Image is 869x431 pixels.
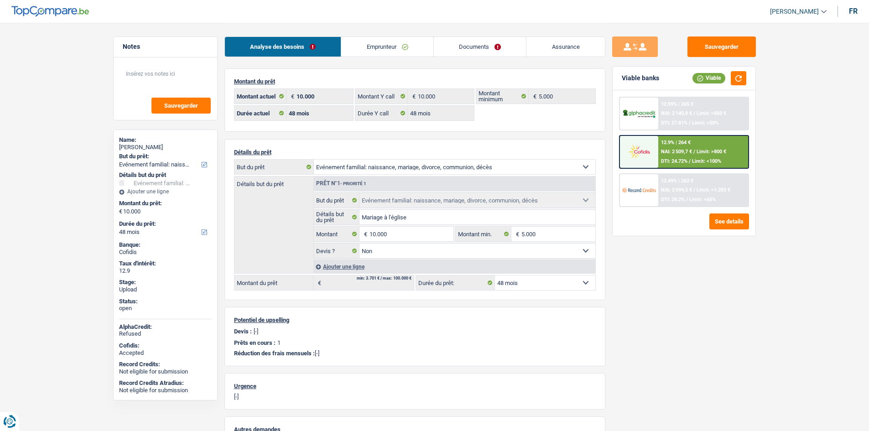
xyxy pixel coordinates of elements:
p: [-] [234,393,596,400]
label: Montant [314,227,360,241]
div: Record Credits: [119,361,212,368]
div: Name: [119,136,212,144]
span: DTI: 27.81% [661,120,687,126]
span: Limit: <65% [689,197,716,203]
div: Ajouter une ligne [119,188,212,195]
div: Cofidis [119,249,212,256]
p: [-] [254,328,258,335]
p: 1 [277,339,281,346]
img: Record Credits [622,182,656,198]
label: Montant du prêt [234,275,313,290]
span: Limit: >1.283 € [697,187,730,193]
span: € [529,89,539,104]
span: € [119,208,122,215]
p: Urgence [234,383,596,389]
label: Montant min. [456,227,511,241]
button: See details [709,213,749,229]
button: Sauvegarder [687,36,756,57]
div: open [119,305,212,312]
span: DTI: 28.2% [661,197,685,203]
span: NAI: 2 140,8 € [661,110,692,116]
span: € [511,227,521,241]
button: Sauvegarder [151,98,211,114]
label: Durée actuel [234,106,287,120]
div: Banque: [119,241,212,249]
div: 12.9% | 264 € [661,140,691,145]
div: [PERSON_NAME] [119,144,212,151]
div: fr [849,7,858,16]
div: Not eligible for submission [119,387,212,394]
label: But du prêt [234,160,314,174]
div: Upload [119,286,212,293]
span: / [693,187,695,193]
div: min: 3.701 € / max: 100.000 € [357,276,411,280]
div: Viable [692,73,725,83]
span: Réduction des frais mensuels : [234,350,315,357]
span: € [286,89,297,104]
span: / [693,149,695,155]
div: Viable banks [622,74,659,82]
label: Devis ? [314,244,360,258]
span: / [686,197,688,203]
label: Montant actuel [234,89,287,104]
div: Record Credits Atradius: [119,379,212,387]
div: Refused [119,330,212,338]
div: 12.99% | 265 € [661,101,693,107]
span: - Priorité 1 [340,181,366,186]
label: Détails but du prêt [234,177,313,187]
img: AlphaCredit [622,109,656,119]
div: Accepted [119,349,212,357]
p: Détails du prêt [234,149,596,156]
img: Cofidis [622,143,656,160]
p: Potentiel de upselling [234,317,596,323]
div: Prêt n°1 [314,181,369,187]
span: Limit: >850 € [697,110,726,116]
p: Prêts en cours : [234,339,276,346]
span: [PERSON_NAME] [770,8,819,16]
div: Stage: [119,279,212,286]
label: Montant minimum [476,89,529,104]
label: Montant Y call [355,89,408,104]
span: NAI: 2 094,5 € [661,187,692,193]
a: Documents [434,37,526,57]
span: / [689,120,691,126]
label: But du prêt [314,193,360,208]
span: € [408,89,418,104]
a: Emprunteur [341,37,433,57]
label: Durée Y call [355,106,408,120]
p: Devis : [234,328,252,335]
label: Durée du prêt: [119,220,210,228]
a: Assurance [526,37,605,57]
div: Status: [119,298,212,305]
span: / [689,158,691,164]
span: Limit: <50% [692,120,718,126]
div: 12.9 [119,267,212,275]
h5: Notes [123,43,208,51]
div: Détails but du prêt [119,171,212,179]
a: Analyse des besoins [225,37,341,57]
p: Montant du prêt [234,78,596,85]
span: € [359,227,369,241]
a: [PERSON_NAME] [763,4,827,19]
span: € [313,275,323,290]
p: [-] [234,350,596,357]
label: Montant du prêt: [119,200,210,207]
span: NAI: 2 509,7 € [661,149,692,155]
span: Limit: <100% [692,158,721,164]
div: Taux d'intérêt: [119,260,212,267]
div: Not eligible for submission [119,368,212,375]
div: Ajouter une ligne [313,260,595,273]
span: DTI: 24.72% [661,158,687,164]
label: Durée du prêt: [416,275,495,290]
span: / [693,110,695,116]
div: Cofidis: [119,342,212,349]
div: AlphaCredit: [119,323,212,331]
img: TopCompare Logo [11,6,89,17]
span: Sauvegarder [164,103,198,109]
label: But du prêt: [119,153,210,160]
label: Détails but du prêt [314,210,360,224]
span: Limit: >800 € [697,149,726,155]
div: 12.49% | 262 € [661,178,693,184]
